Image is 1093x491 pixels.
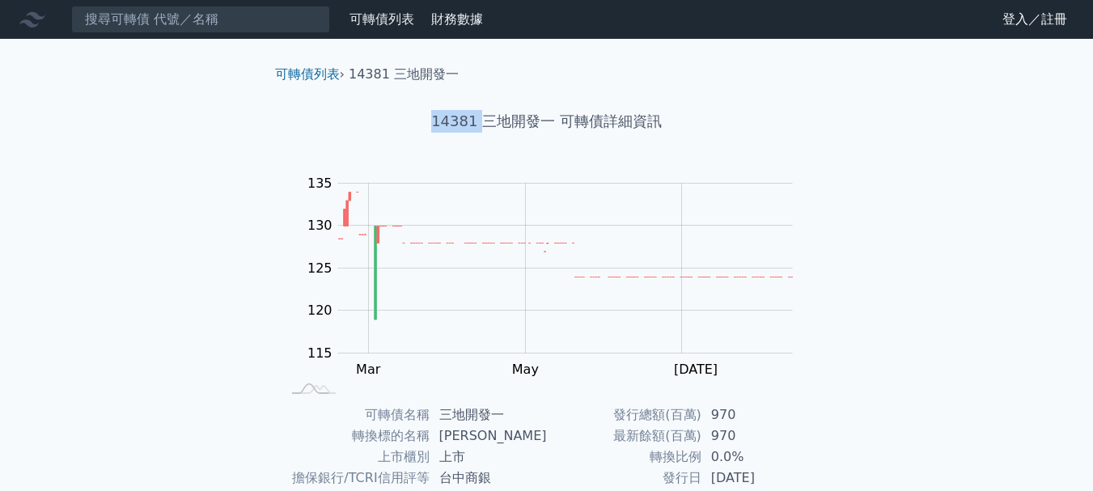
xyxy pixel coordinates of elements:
td: 0.0% [701,447,812,468]
td: 三地開發一 [430,404,547,425]
td: [DATE] [701,468,812,489]
tspan: 125 [307,260,333,276]
tspan: 135 [307,176,333,191]
td: 擔保銀行/TCRI信用評等 [282,468,430,489]
tspan: 130 [307,218,333,233]
td: 發行日 [547,468,701,489]
td: 上市 [430,447,547,468]
a: 登入／註冊 [989,6,1080,32]
td: 轉換標的名稱 [282,425,430,447]
a: 財務數據 [431,11,483,27]
td: 台中商銀 [430,468,547,489]
a: 可轉債列表 [275,66,340,82]
td: 發行總額(百萬) [547,404,701,425]
tspan: 115 [307,345,333,361]
td: 轉換比例 [547,447,701,468]
td: 可轉債名稱 [282,404,430,425]
tspan: [DATE] [674,362,718,377]
tspan: Mar [356,362,381,377]
td: 970 [701,425,812,447]
td: [PERSON_NAME] [430,425,547,447]
td: 上市櫃別 [282,447,430,468]
a: 可轉債列表 [350,11,414,27]
td: 最新餘額(百萬) [547,425,701,447]
li: › [275,65,345,84]
tspan: May [512,362,539,377]
tspan: 120 [307,303,333,318]
h1: 14381 三地開發一 可轉債詳細資訊 [262,110,832,133]
li: 14381 三地開發一 [349,65,459,84]
input: 搜尋可轉債 代號／名稱 [71,6,330,33]
g: Chart [299,176,817,377]
td: 970 [701,404,812,425]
